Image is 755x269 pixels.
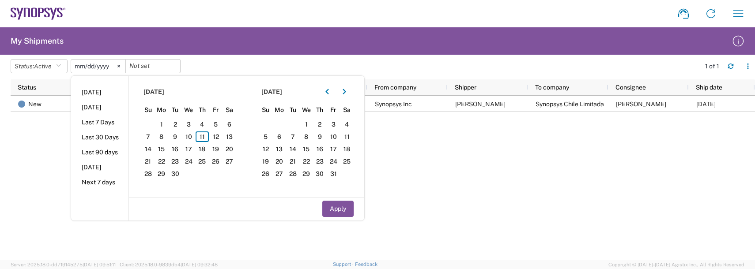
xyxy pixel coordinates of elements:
[286,168,300,179] span: 28
[155,144,169,154] span: 15
[340,106,354,114] span: Sa
[299,144,313,154] span: 15
[168,106,182,114] span: Tu
[705,62,721,70] div: 1 of 1
[286,156,300,167] span: 21
[299,168,313,179] span: 29
[608,261,744,269] span: Copyright © [DATE]-[DATE] Agistix Inc., All Rights Reserved
[455,101,506,108] span: Jessi Smith
[355,262,377,267] a: Feedback
[155,119,169,130] span: 1
[18,84,36,91] span: Status
[196,144,209,154] span: 18
[209,119,223,130] span: 5
[209,144,223,154] span: 19
[209,156,223,167] span: 26
[455,84,476,91] span: Shipper
[155,168,169,179] span: 29
[259,131,273,142] span: 5
[340,131,354,142] span: 11
[155,156,169,167] span: 22
[168,131,182,142] span: 9
[182,156,196,167] span: 24
[313,106,327,114] span: Th
[259,106,273,114] span: Su
[126,60,180,73] input: Not set
[286,106,300,114] span: Tu
[120,262,218,267] span: Client: 2025.18.0-9839db4
[299,156,313,167] span: 22
[327,106,340,114] span: Fr
[11,262,116,267] span: Server: 2025.18.0-dd719145275
[71,115,128,130] li: Last 7 Days
[168,119,182,130] span: 2
[374,84,416,91] span: From company
[313,168,327,179] span: 30
[696,101,716,108] span: 09/11/2025
[327,131,340,142] span: 10
[259,168,273,179] span: 26
[182,106,196,114] span: We
[536,101,604,108] span: Synopsys Chile Limitada
[71,60,125,73] input: Not set
[286,144,300,154] span: 14
[272,131,286,142] span: 6
[272,168,286,179] span: 27
[196,156,209,167] span: 25
[141,144,155,154] span: 14
[71,100,128,115] li: [DATE]
[327,156,340,167] span: 24
[223,119,236,130] span: 6
[182,131,196,142] span: 10
[272,144,286,154] span: 13
[209,106,223,114] span: Fr
[535,84,569,91] span: To company
[327,119,340,130] span: 3
[11,59,68,73] button: Status:Active
[299,106,313,114] span: We
[615,84,646,91] span: Consignee
[141,156,155,167] span: 21
[28,96,42,112] span: New
[223,156,236,167] span: 27
[209,131,223,142] span: 12
[182,119,196,130] span: 3
[340,119,354,130] span: 4
[196,106,209,114] span: Th
[181,262,218,267] span: [DATE] 09:32:48
[143,88,164,96] span: [DATE]
[375,101,412,108] span: Synopsys Inc
[286,131,300,142] span: 7
[155,131,169,142] span: 8
[696,84,722,91] span: Ship date
[34,63,52,70] span: Active
[340,144,354,154] span: 18
[259,144,273,154] span: 12
[313,156,327,167] span: 23
[71,175,128,190] li: Next 7 days
[272,156,286,167] span: 20
[333,262,355,267] a: Support
[196,119,209,130] span: 4
[71,160,128,175] li: [DATE]
[261,88,282,96] span: [DATE]
[313,119,327,130] span: 2
[71,85,128,100] li: [DATE]
[168,156,182,167] span: 23
[223,131,236,142] span: 13
[141,131,155,142] span: 7
[340,156,354,167] span: 25
[155,106,169,114] span: Mo
[313,131,327,142] span: 9
[327,168,340,179] span: 31
[168,168,182,179] span: 30
[259,156,273,167] span: 19
[11,36,64,46] h2: My Shipments
[299,119,313,130] span: 1
[616,101,666,108] span: Paulina Montero
[196,131,209,142] span: 11
[223,144,236,154] span: 20
[313,144,327,154] span: 16
[299,131,313,142] span: 8
[322,201,354,217] button: Apply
